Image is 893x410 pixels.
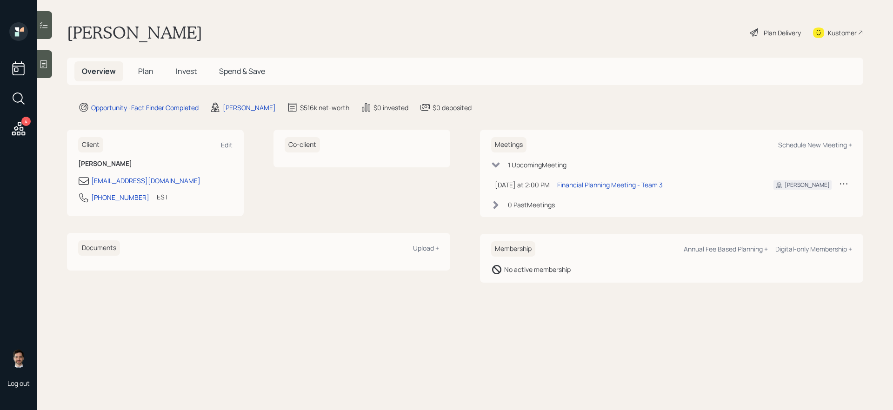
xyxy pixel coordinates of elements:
div: $0 invested [373,103,408,112]
div: No active membership [504,265,571,274]
div: Financial Planning Meeting - Team 3 [557,180,663,190]
div: Kustomer [828,28,857,38]
div: Digital-only Membership + [775,245,852,253]
div: $0 deposited [433,103,472,112]
div: Log out [7,379,30,388]
div: 4 [21,117,31,126]
div: Schedule New Meeting + [778,140,852,149]
h1: [PERSON_NAME] [67,22,202,43]
div: Opportunity · Fact Finder Completed [91,103,199,112]
div: [EMAIL_ADDRESS][DOMAIN_NAME] [91,176,200,185]
span: Plan [138,66,153,76]
div: [DATE] at 2:00 PM [495,180,550,190]
span: Overview [82,66,116,76]
img: jonah-coleman-headshot.png [9,349,28,368]
div: Plan Delivery [764,28,801,38]
span: Spend & Save [219,66,265,76]
h6: Documents [78,240,120,256]
div: Upload + [413,244,439,252]
div: 1 Upcoming Meeting [508,160,566,170]
h6: Co-client [285,137,320,152]
div: $516k net-worth [300,103,349,112]
div: [PERSON_NAME] [223,103,276,112]
div: [PHONE_NUMBER] [91,192,149,202]
div: [PERSON_NAME] [785,181,830,189]
h6: [PERSON_NAME] [78,160,233,168]
div: EST [157,192,168,202]
h6: Meetings [491,137,526,152]
h6: Membership [491,241,535,257]
span: Invest [176,66,197,76]
div: Edit [221,140,233,149]
h6: Client [78,137,103,152]
div: Annual Fee Based Planning + [684,245,768,253]
div: 0 Past Meeting s [508,200,555,210]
